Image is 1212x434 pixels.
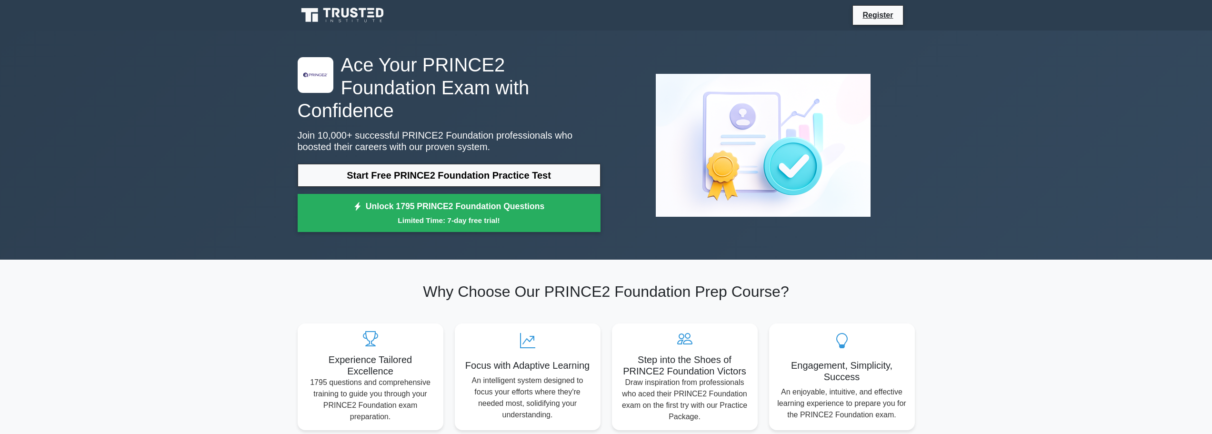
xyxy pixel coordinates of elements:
a: Start Free PRINCE2 Foundation Practice Test [298,164,601,187]
p: Draw inspiration from professionals who aced their PRINCE2 Foundation exam on the first try with ... [620,377,750,423]
h5: Engagement, Simplicity, Success [777,360,907,383]
p: 1795 questions and comprehensive training to guide you through your PRINCE2 Foundation exam prepa... [305,377,436,423]
a: Register [857,9,899,21]
p: Join 10,000+ successful PRINCE2 Foundation professionals who boosted their careers with our prove... [298,130,601,152]
h5: Step into the Shoes of PRINCE2 Foundation Victors [620,354,750,377]
small: Limited Time: 7-day free trial! [310,215,589,226]
h2: Why Choose Our PRINCE2 Foundation Prep Course? [298,283,915,301]
h5: Focus with Adaptive Learning [462,360,593,371]
h1: Ace Your PRINCE2 Foundation Exam with Confidence [298,53,601,122]
a: Unlock 1795 PRINCE2 Foundation QuestionsLimited Time: 7-day free trial! [298,194,601,232]
h5: Experience Tailored Excellence [305,354,436,377]
p: An enjoyable, intuitive, and effective learning experience to prepare you for the PRINCE2 Foundat... [777,386,907,421]
img: PRINCE2 Foundation Preview [648,66,878,224]
p: An intelligent system designed to focus your efforts where they're needed most, solidifying your ... [462,375,593,421]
